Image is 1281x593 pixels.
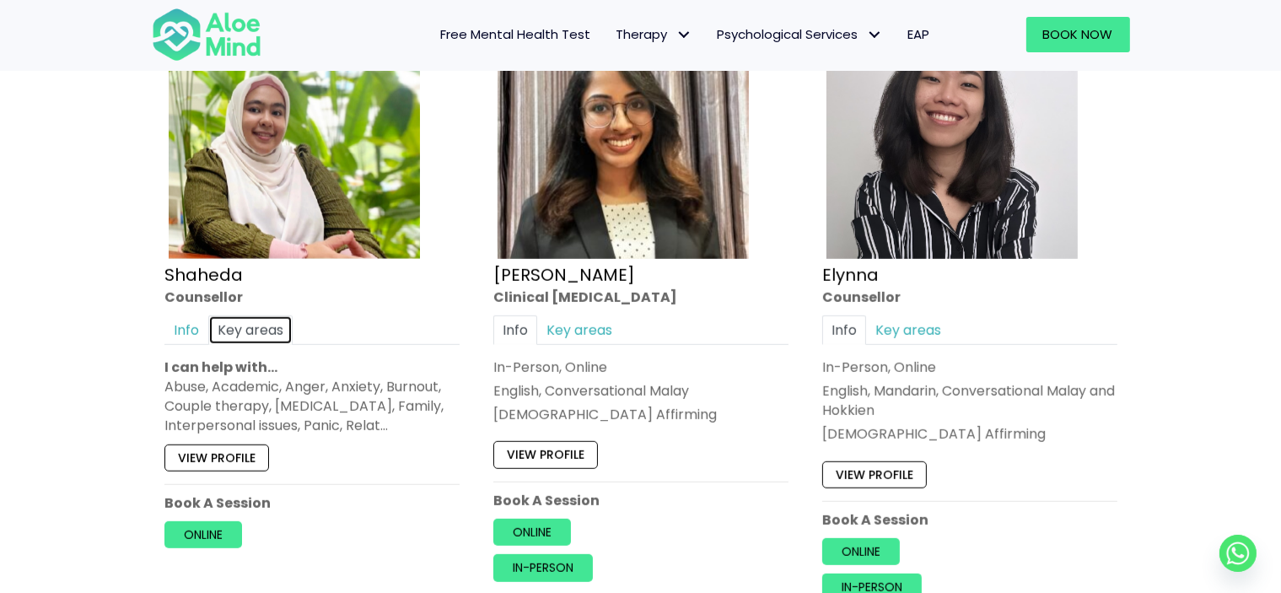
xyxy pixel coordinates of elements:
[164,445,269,472] a: View profile
[164,358,460,377] p: I can help with…
[1219,535,1257,572] a: Whatsapp
[164,288,460,307] div: Counsellor
[822,461,927,488] a: View profile
[822,315,866,345] a: Info
[441,25,591,43] span: Free Mental Health Test
[283,17,943,52] nav: Menu
[152,7,261,62] img: Aloe mind Logo
[493,288,789,307] div: Clinical [MEDICAL_DATA]
[822,538,900,565] a: Online
[826,8,1078,259] img: Elynna Counsellor
[164,263,243,287] a: Shaheda
[493,519,571,546] a: Online
[493,263,635,287] a: [PERSON_NAME]
[822,381,1117,420] p: English, Mandarin, Conversational Malay and Hokkien
[537,315,622,345] a: Key areas
[493,555,593,582] a: In-person
[164,377,460,436] div: Abuse, Academic, Anger, Anxiety, Burnout, Couple therapy, [MEDICAL_DATA], Family, Interpersonal i...
[822,263,879,287] a: Elynna
[822,288,1117,307] div: Counsellor
[493,406,789,425] div: [DEMOGRAPHIC_DATA] Affirming
[169,8,420,259] img: Shaheda Counsellor
[428,17,604,52] a: Free Mental Health Test
[672,23,697,47] span: Therapy: submenu
[493,315,537,345] a: Info
[1026,17,1130,52] a: Book Now
[498,8,749,259] img: croped-Anita_Profile-photo-300×300
[164,521,242,548] a: Online
[616,25,692,43] span: Therapy
[164,315,208,345] a: Info
[1043,25,1113,43] span: Book Now
[493,358,789,377] div: In-Person, Online
[822,510,1117,530] p: Book A Session
[863,23,887,47] span: Psychological Services: submenu
[208,315,293,345] a: Key areas
[164,493,460,513] p: Book A Session
[604,17,705,52] a: TherapyTherapy: submenu
[866,315,950,345] a: Key areas
[822,358,1117,377] div: In-Person, Online
[493,381,789,401] p: English, Conversational Malay
[822,425,1117,445] div: [DEMOGRAPHIC_DATA] Affirming
[493,442,598,469] a: View profile
[718,25,883,43] span: Psychological Services
[896,17,943,52] a: EAP
[705,17,896,52] a: Psychological ServicesPsychological Services: submenu
[493,491,789,510] p: Book A Session
[908,25,930,43] span: EAP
